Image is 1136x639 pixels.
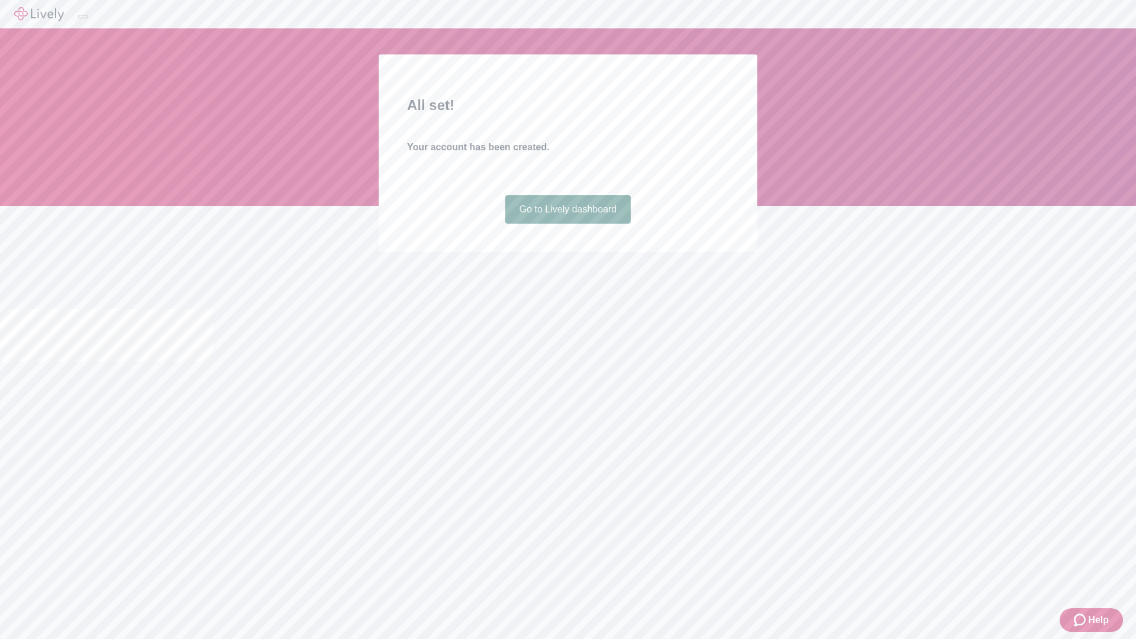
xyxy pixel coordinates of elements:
[1074,613,1088,627] svg: Zendesk support icon
[1088,613,1109,627] span: Help
[505,195,631,224] a: Go to Lively dashboard
[407,95,729,116] h2: All set!
[14,7,64,21] img: Lively
[78,15,88,18] button: Log out
[1060,608,1123,632] button: Zendesk support iconHelp
[407,140,729,154] h4: Your account has been created.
